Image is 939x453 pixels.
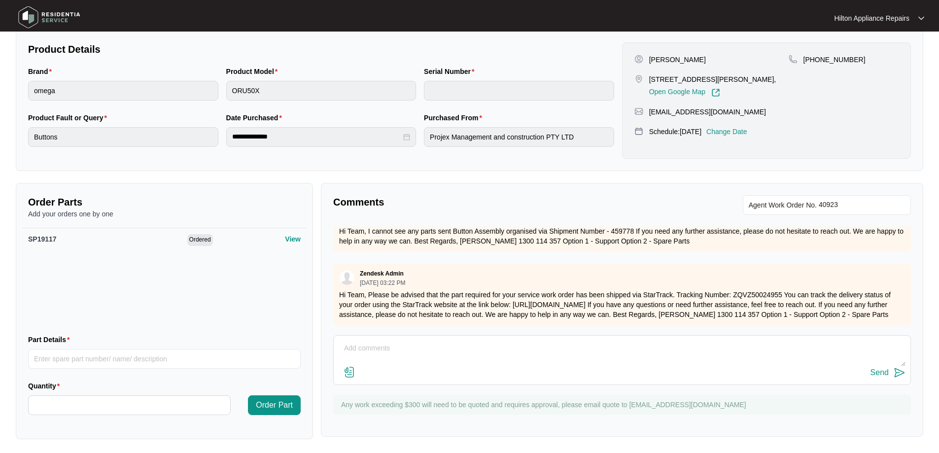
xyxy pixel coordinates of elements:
[333,195,615,209] p: Comments
[339,290,905,319] p: Hi Team, Please be advised that the part required for your service work order has been shipped vi...
[424,113,486,123] label: Purchased From
[28,67,56,76] label: Brand
[649,74,776,84] p: [STREET_ADDRESS][PERSON_NAME],
[834,13,909,23] p: Hilton Appliance Repairs
[649,88,720,97] a: Open Google Map
[285,234,301,244] p: View
[649,127,701,137] p: Schedule: [DATE]
[918,16,924,21] img: dropdown arrow
[341,400,906,410] p: Any work exceeding $300 will need to be quoted and requires approval, please email quote to [EMAI...
[28,335,74,345] label: Part Details
[256,399,293,411] span: Order Part
[248,395,301,415] button: Order Part
[634,127,643,136] img: map-pin
[711,88,720,97] img: Link-External
[15,2,84,32] img: residentia service logo
[789,55,798,64] img: map-pin
[424,127,614,147] input: Purchased From
[424,67,478,76] label: Serial Number
[232,132,402,142] input: Date Purchased
[28,209,301,219] p: Add your orders one by one
[28,42,614,56] p: Product Details
[226,67,282,76] label: Product Model
[28,81,218,101] input: Brand
[870,366,905,380] button: Send
[634,107,643,116] img: map-pin
[706,127,747,137] p: Change Date
[187,234,213,246] span: Ordered
[28,127,218,147] input: Product Fault or Query
[424,81,614,101] input: Serial Number
[803,55,866,65] p: [PHONE_NUMBER]
[649,55,706,65] p: [PERSON_NAME]
[28,349,301,369] input: Part Details
[28,235,57,243] span: SP19117
[340,270,354,285] img: user.svg
[29,396,230,415] input: Quantity
[28,113,111,123] label: Product Fault or Query
[634,74,643,83] img: map-pin
[28,195,301,209] p: Order Parts
[226,81,417,101] input: Product Model
[226,113,286,123] label: Date Purchased
[360,270,404,278] p: Zendesk Admin
[819,199,905,211] input: Add Agent Work Order No.
[894,367,905,379] img: send-icon.svg
[344,366,355,378] img: file-attachment-doc.svg
[649,107,766,117] p: [EMAIL_ADDRESS][DOMAIN_NAME]
[360,280,405,286] p: [DATE] 03:22 PM
[339,226,905,246] p: Hi Team, I cannot see any parts sent Button Assembly organised via Shipment Number - 459778 If yo...
[634,55,643,64] img: user-pin
[28,381,64,391] label: Quantity
[749,199,817,211] span: Agent Work Order No.
[870,368,889,377] div: Send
